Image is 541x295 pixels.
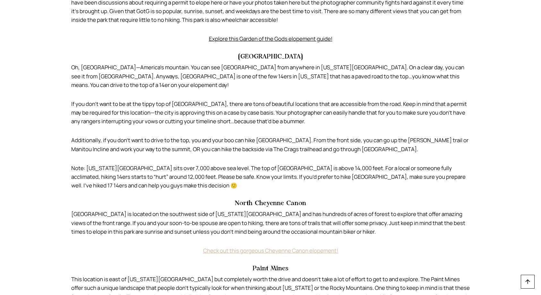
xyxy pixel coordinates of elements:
[521,275,535,289] a: Scroll to top
[71,164,470,190] p: Note: [US_STATE][GEOGRAPHIC_DATA] sits over 7,000 above sea level. The top of [GEOGRAPHIC_DATA] i...
[71,53,470,60] h3: [GEOGRAPHIC_DATA]
[209,35,332,42] a: Explore this Garden of the Gods elopement guide!
[71,136,470,153] p: Additionally, if you don’t want to drive to the top, you and your boo can hike [GEOGRAPHIC_DATA]....
[203,247,338,254] a: Check out this gorgeous Cheyenne Canon elopement!
[71,100,470,126] p: If you don’t want to be at the tippy top of [GEOGRAPHIC_DATA], there are tons of beautiful locati...
[71,210,470,236] p: [GEOGRAPHIC_DATA] is located on the southwest side of [US_STATE][GEOGRAPHIC_DATA] and has hundred...
[71,63,470,89] p: Oh, [GEOGRAPHIC_DATA]—America’s mountain. You can see [GEOGRAPHIC_DATA] from anywhere in [US_STAT...
[71,200,470,206] h3: North Cheyenne Canon
[71,265,470,272] h3: Paint Mines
